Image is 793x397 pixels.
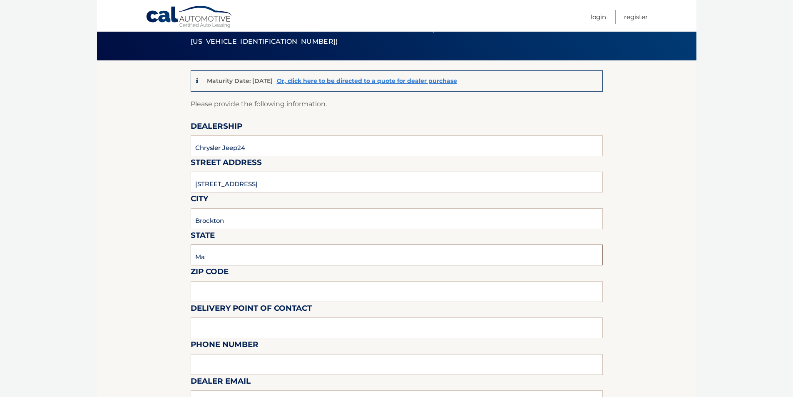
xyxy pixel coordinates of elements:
[191,120,242,135] label: Dealership
[591,10,606,24] a: Login
[191,302,312,317] label: Delivery Point of Contact
[207,77,273,85] p: Maturity Date: [DATE]
[191,265,229,281] label: Zip Code
[191,338,259,354] label: Phone Number
[191,229,215,245] label: State
[191,98,603,110] p: Please provide the following information.
[191,375,251,390] label: Dealer Email
[191,192,208,208] label: City
[146,5,233,30] a: Cal Automotive
[191,156,262,172] label: Street Address
[191,19,448,47] span: Ground a Vehicle - 2022 Ram 1500
[624,10,648,24] a: Register
[277,77,457,85] a: Or, click here to be directed to a quote for dealer purchase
